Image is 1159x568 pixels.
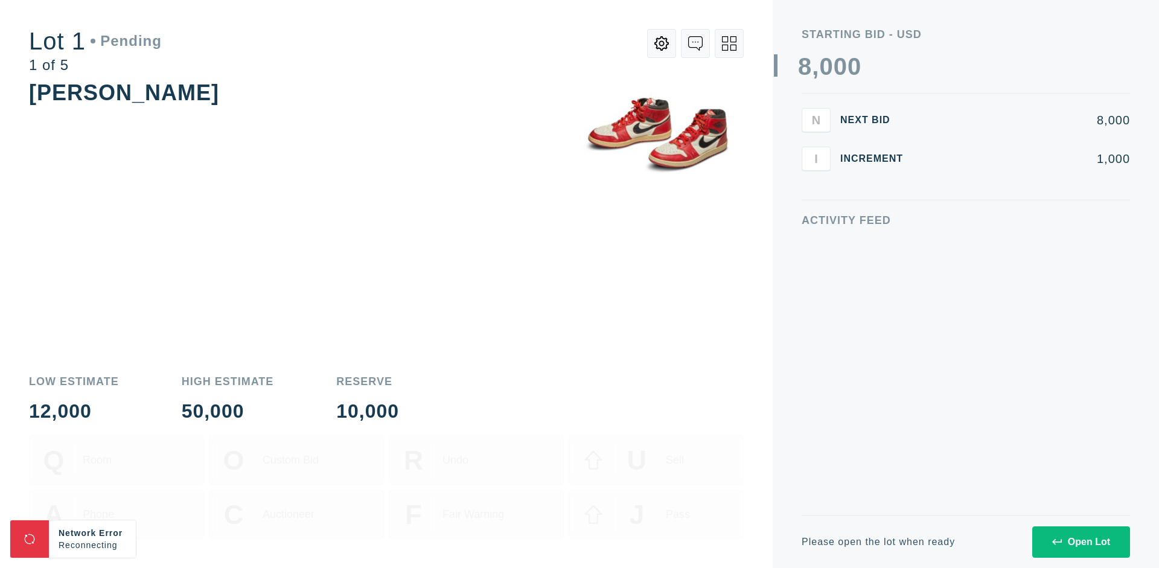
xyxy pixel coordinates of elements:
[812,54,819,296] div: ,
[922,114,1130,126] div: 8,000
[29,58,162,72] div: 1 of 5
[29,80,219,105] div: [PERSON_NAME]
[29,376,119,387] div: Low Estimate
[1032,526,1130,558] button: Open Lot
[802,537,955,547] div: Please open the lot when ready
[802,29,1130,40] div: Starting Bid - USD
[336,376,399,387] div: Reserve
[118,540,121,550] span: .
[814,152,818,165] span: I
[182,376,274,387] div: High Estimate
[59,539,126,551] div: Reconnecting
[802,147,831,171] button: I
[336,401,399,421] div: 10,000
[834,54,848,78] div: 0
[1052,537,1110,547] div: Open Lot
[819,54,833,78] div: 0
[91,34,162,48] div: Pending
[922,153,1130,165] div: 1,000
[840,115,913,125] div: Next Bid
[840,154,913,164] div: Increment
[802,108,831,132] button: N
[29,29,162,53] div: Lot 1
[848,54,861,78] div: 0
[798,54,812,78] div: 8
[29,401,119,421] div: 12,000
[812,113,820,127] span: N
[59,527,126,539] div: Network Error
[182,401,274,421] div: 50,000
[802,215,1130,226] div: Activity Feed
